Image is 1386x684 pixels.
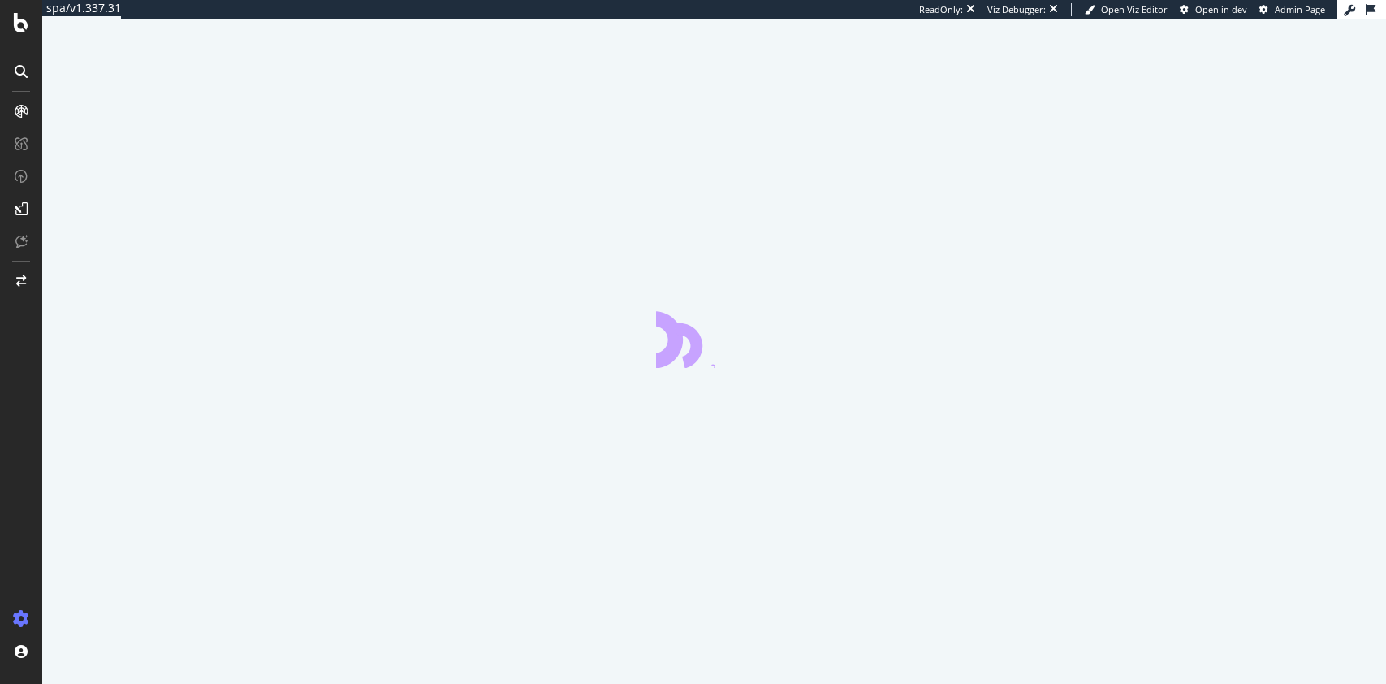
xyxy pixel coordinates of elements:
[656,310,773,368] div: animation
[1101,3,1168,15] span: Open Viz Editor
[1275,3,1325,15] span: Admin Page
[919,3,963,16] div: ReadOnly:
[1085,3,1168,16] a: Open Viz Editor
[1180,3,1247,16] a: Open in dev
[1259,3,1325,16] a: Admin Page
[987,3,1046,16] div: Viz Debugger:
[1195,3,1247,15] span: Open in dev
